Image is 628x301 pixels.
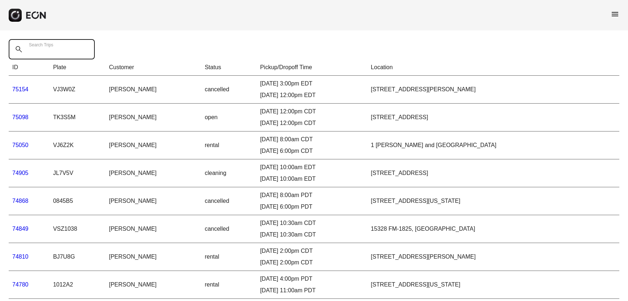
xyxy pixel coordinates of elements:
[105,76,201,104] td: [PERSON_NAME]
[12,170,29,176] a: 74905
[50,271,106,299] td: 1012A2
[50,243,106,271] td: BJ7U8G
[260,286,364,295] div: [DATE] 11:00am PDT
[50,215,106,243] td: VSZ1038
[260,91,364,100] div: [DATE] 12:00pm EDT
[260,147,364,155] div: [DATE] 6:00pm CDT
[105,131,201,159] td: [PERSON_NAME]
[201,271,256,299] td: rental
[201,215,256,243] td: cancelled
[260,191,364,200] div: [DATE] 8:00am PDT
[50,187,106,215] td: 0845B5
[260,107,364,116] div: [DATE] 12:00pm CDT
[260,79,364,88] div: [DATE] 3:00pm EDT
[260,230,364,239] div: [DATE] 10:30am CDT
[367,159,619,187] td: [STREET_ADDRESS]
[9,59,50,76] th: ID
[367,215,619,243] td: 15328 FM-1825, [GEOGRAPHIC_DATA]
[367,76,619,104] td: [STREET_ADDRESS][PERSON_NAME]
[105,271,201,299] td: [PERSON_NAME]
[105,243,201,271] td: [PERSON_NAME]
[201,131,256,159] td: rental
[50,131,106,159] td: VJ6Z2K
[201,104,256,131] td: open
[260,202,364,211] div: [DATE] 6:00pm PDT
[12,226,29,232] a: 74849
[201,187,256,215] td: cancelled
[12,254,29,260] a: 74810
[367,131,619,159] td: 1 [PERSON_NAME] and [GEOGRAPHIC_DATA]
[260,163,364,172] div: [DATE] 10:00am EDT
[12,281,29,288] a: 74780
[12,198,29,204] a: 74868
[201,159,256,187] td: cleaning
[256,59,367,76] th: Pickup/Dropoff Time
[12,114,29,120] a: 75098
[105,59,201,76] th: Customer
[367,243,619,271] td: [STREET_ADDRESS][PERSON_NAME]
[367,187,619,215] td: [STREET_ADDRESS][US_STATE]
[105,104,201,131] td: [PERSON_NAME]
[29,42,53,48] label: Search Trips
[201,59,256,76] th: Status
[201,76,256,104] td: cancelled
[260,175,364,183] div: [DATE] 10:00am EDT
[367,104,619,131] td: [STREET_ADDRESS]
[260,247,364,255] div: [DATE] 2:00pm CDT
[260,275,364,283] div: [DATE] 4:00pm PDT
[611,10,619,18] span: menu
[50,159,106,187] td: JL7V5V
[105,187,201,215] td: [PERSON_NAME]
[201,243,256,271] td: rental
[260,119,364,127] div: [DATE] 12:00pm CDT
[50,59,106,76] th: Plate
[12,86,29,92] a: 75154
[260,219,364,227] div: [DATE] 10:30am CDT
[105,215,201,243] td: [PERSON_NAME]
[50,76,106,104] td: VJ3W0Z
[105,159,201,187] td: [PERSON_NAME]
[260,135,364,144] div: [DATE] 8:00am CDT
[50,104,106,131] td: TK3S5M
[367,59,619,76] th: Location
[12,142,29,148] a: 75050
[260,258,364,267] div: [DATE] 2:00pm CDT
[367,271,619,299] td: [STREET_ADDRESS][US_STATE]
